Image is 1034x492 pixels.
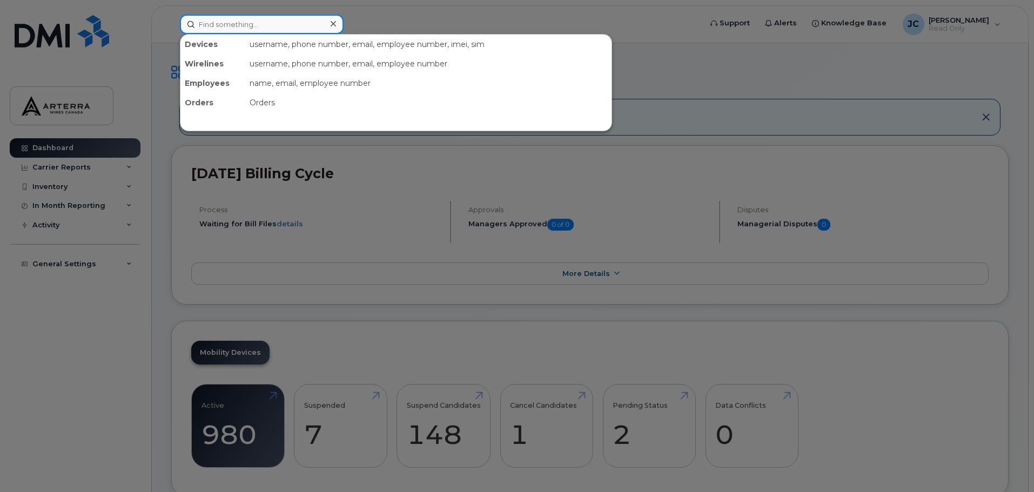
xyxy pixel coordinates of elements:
[180,54,245,73] div: Wirelines
[245,54,612,73] div: username, phone number, email, employee number
[180,35,245,54] div: Devices
[180,93,245,112] div: Orders
[245,73,612,93] div: name, email, employee number
[245,93,612,112] div: Orders
[180,73,245,93] div: Employees
[245,35,612,54] div: username, phone number, email, employee number, imei, sim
